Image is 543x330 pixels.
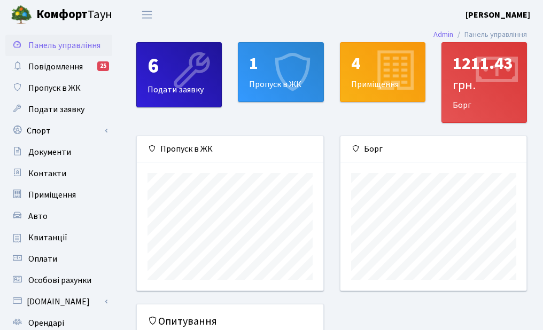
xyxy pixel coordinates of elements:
[340,42,425,102] a: 4Приміщення
[28,210,48,222] span: Авто
[249,53,312,74] div: 1
[28,274,91,286] span: Особові рахунки
[5,270,112,291] a: Особові рахунки
[28,168,66,179] span: Контакти
[97,61,109,71] div: 25
[238,43,323,101] div: Пропуск в ЖК
[5,291,112,312] a: [DOMAIN_NAME]
[28,253,57,265] span: Оплати
[148,315,313,328] h5: Опитування
[5,120,112,142] a: Спорт
[28,189,76,201] span: Приміщення
[5,99,112,120] a: Подати заявку
[5,184,112,206] a: Приміщення
[36,6,88,23] b: Комфорт
[28,317,64,329] span: Орендарі
[5,35,112,56] a: Панель управління
[137,136,323,162] div: Пропуск в ЖК
[5,163,112,184] a: Контакти
[28,61,83,73] span: Повідомлення
[5,248,112,270] a: Оплати
[5,206,112,227] a: Авто
[466,9,530,21] a: [PERSON_NAME]
[453,29,527,41] li: Панель управління
[28,40,100,51] span: Панель управління
[453,53,516,95] div: 1211.43
[5,142,112,163] a: Документи
[28,82,81,94] span: Пропуск в ЖК
[5,56,112,77] a: Повідомлення25
[28,104,84,115] span: Подати заявку
[28,146,71,158] span: Документи
[36,6,112,24] span: Таун
[351,53,414,74] div: 4
[5,77,112,99] a: Пропуск в ЖК
[5,227,112,248] a: Квитанції
[148,53,211,79] div: 6
[340,43,425,101] div: Приміщення
[11,4,32,26] img: logo.png
[136,42,222,107] a: 6Подати заявку
[134,6,160,23] button: Переключити навігацію
[442,43,526,122] div: Борг
[453,76,476,95] span: грн.
[238,42,323,102] a: 1Пропуск в ЖК
[28,232,67,243] span: Квитанції
[417,23,543,46] nav: breadcrumb
[340,136,527,162] div: Борг
[137,43,221,107] div: Подати заявку
[433,29,453,40] a: Admin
